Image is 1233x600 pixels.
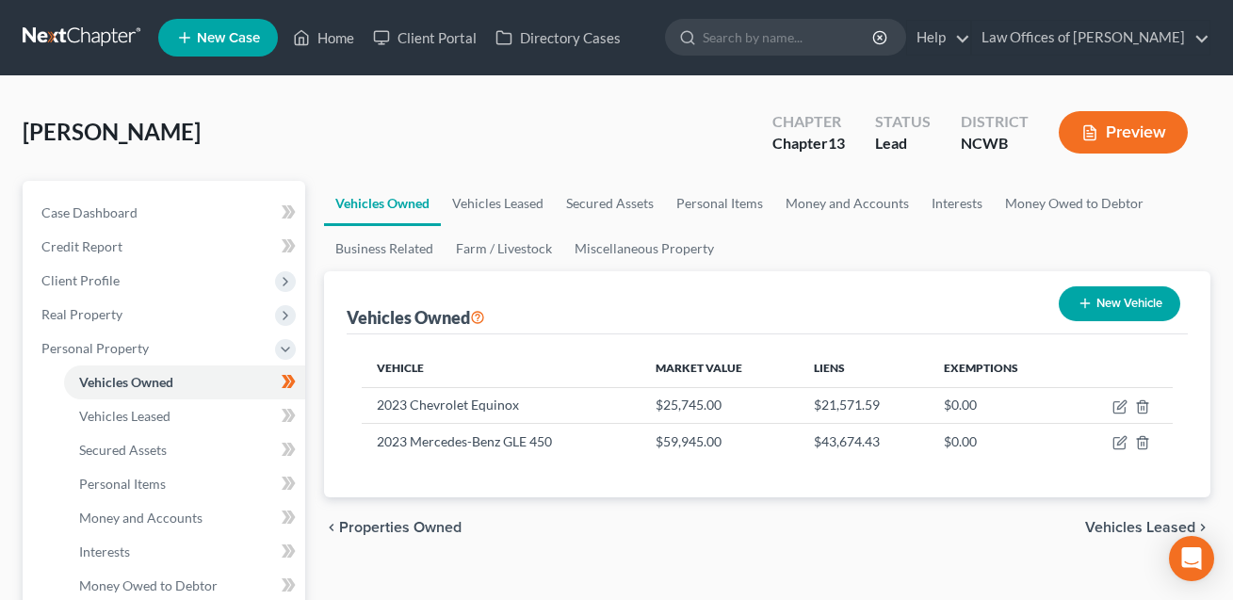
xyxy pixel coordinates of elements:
[324,520,462,535] button: chevron_left Properties Owned
[64,365,305,399] a: Vehicles Owned
[41,238,122,254] span: Credit Report
[79,510,203,526] span: Money and Accounts
[641,349,799,387] th: Market Value
[799,349,929,387] th: Liens
[79,476,166,492] span: Personal Items
[64,433,305,467] a: Secured Assets
[799,424,929,460] td: $43,674.43
[961,111,1029,133] div: District
[1059,286,1180,321] button: New Vehicle
[324,520,339,535] i: chevron_left
[364,21,486,55] a: Client Portal
[1085,520,1210,535] button: Vehicles Leased chevron_right
[920,181,994,226] a: Interests
[362,424,641,460] td: 2023 Mercedes-Benz GLE 450
[445,226,563,271] a: Farm / Livestock
[772,133,845,154] div: Chapter
[961,133,1029,154] div: NCWB
[197,31,260,45] span: New Case
[563,226,725,271] a: Miscellaneous Property
[828,134,845,152] span: 13
[26,196,305,230] a: Case Dashboard
[79,408,170,424] span: Vehicles Leased
[665,181,774,226] a: Personal Items
[347,306,485,329] div: Vehicles Owned
[875,133,931,154] div: Lead
[79,577,218,593] span: Money Owed to Debtor
[41,204,138,220] span: Case Dashboard
[64,535,305,569] a: Interests
[64,467,305,501] a: Personal Items
[41,272,120,288] span: Client Profile
[972,21,1209,55] a: Law Offices of [PERSON_NAME]
[79,543,130,559] span: Interests
[1169,536,1214,581] div: Open Intercom Messenger
[703,20,875,55] input: Search by name...
[875,111,931,133] div: Status
[1085,520,1195,535] span: Vehicles Leased
[324,181,441,226] a: Vehicles Owned
[641,387,799,423] td: $25,745.00
[929,349,1070,387] th: Exemptions
[26,230,305,264] a: Credit Report
[1059,111,1188,154] button: Preview
[41,306,122,322] span: Real Property
[774,181,920,226] a: Money and Accounts
[1195,520,1210,535] i: chevron_right
[441,181,555,226] a: Vehicles Leased
[284,21,364,55] a: Home
[929,424,1070,460] td: $0.00
[79,374,173,390] span: Vehicles Owned
[64,399,305,433] a: Vehicles Leased
[486,21,630,55] a: Directory Cases
[339,520,462,535] span: Properties Owned
[799,387,929,423] td: $21,571.59
[362,387,641,423] td: 2023 Chevrolet Equinox
[994,181,1155,226] a: Money Owed to Debtor
[324,226,445,271] a: Business Related
[79,442,167,458] span: Secured Assets
[772,111,845,133] div: Chapter
[41,340,149,356] span: Personal Property
[641,424,799,460] td: $59,945.00
[929,387,1070,423] td: $0.00
[362,349,641,387] th: Vehicle
[555,181,665,226] a: Secured Assets
[23,118,201,145] span: [PERSON_NAME]
[907,21,970,55] a: Help
[64,501,305,535] a: Money and Accounts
